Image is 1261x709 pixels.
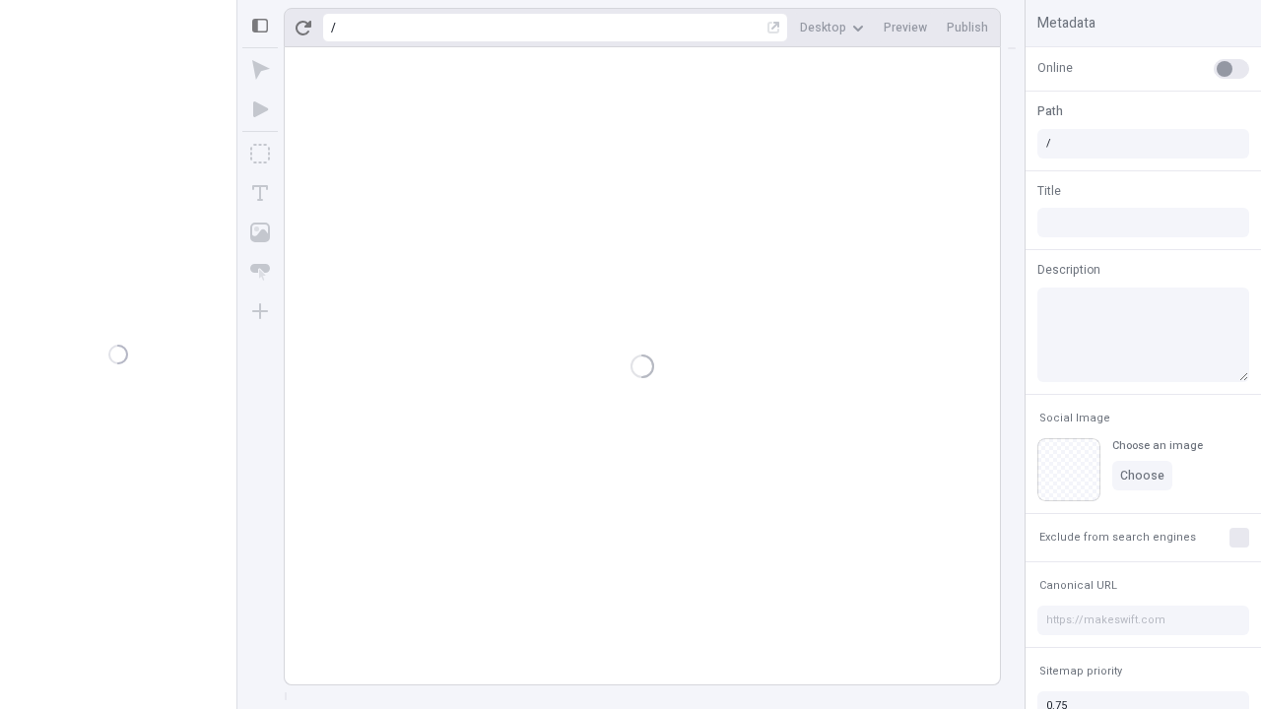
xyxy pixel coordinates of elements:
div: Choose an image [1112,438,1203,453]
button: Image [242,215,278,250]
span: Description [1037,261,1100,279]
span: Path [1037,102,1063,120]
span: Sitemap priority [1039,664,1122,678]
button: Text [242,175,278,211]
button: Choose [1112,461,1172,490]
span: Exclude from search engines [1039,530,1196,545]
input: https://makeswift.com [1037,606,1249,635]
button: Exclude from search engines [1035,526,1200,549]
button: Social Image [1035,407,1114,430]
button: Button [242,254,278,290]
span: Publish [947,20,988,35]
div: / [331,20,336,35]
button: Canonical URL [1035,574,1121,598]
span: Online [1037,59,1073,77]
span: Desktop [800,20,846,35]
span: Canonical URL [1039,578,1117,593]
button: Preview [876,13,935,42]
span: Choose [1120,468,1164,483]
span: Title [1037,182,1061,200]
button: Publish [939,13,996,42]
span: Preview [884,20,927,35]
span: Social Image [1039,411,1110,425]
button: Sitemap priority [1035,660,1126,683]
button: Box [242,136,278,171]
button: Desktop [792,13,872,42]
